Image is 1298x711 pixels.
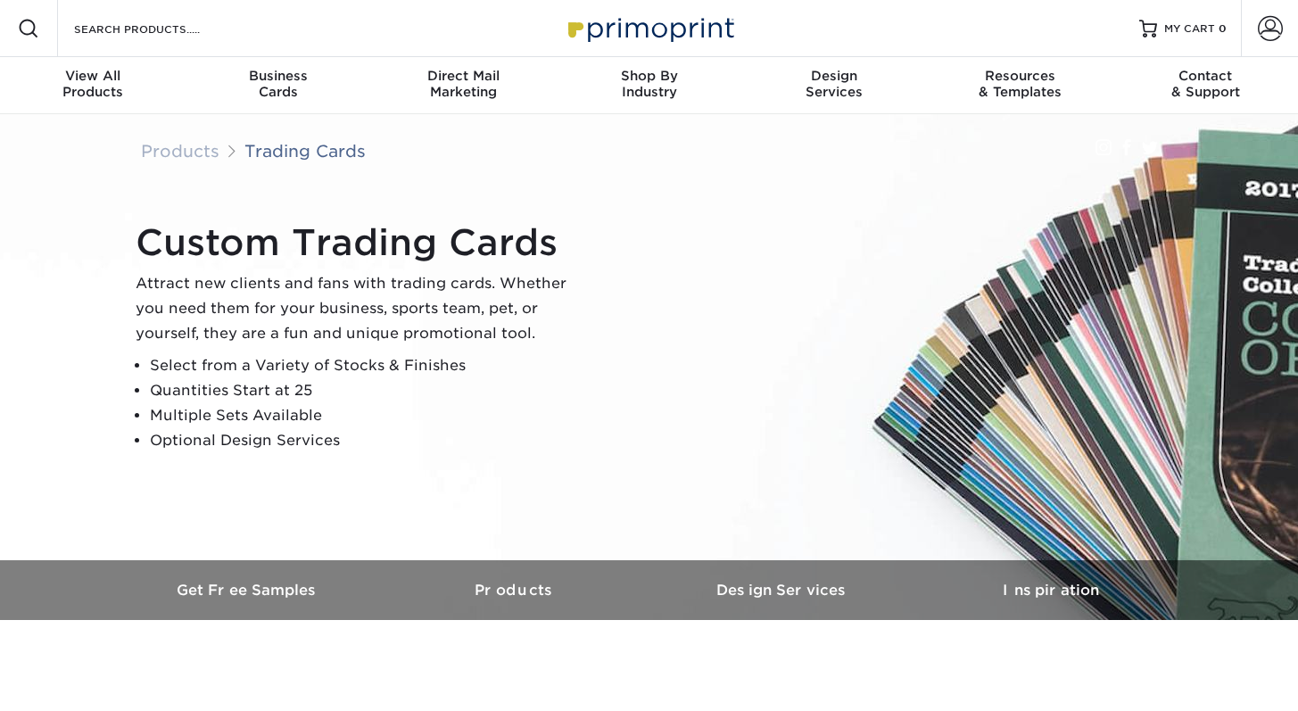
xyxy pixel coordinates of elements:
li: Select from a Variety of Stocks & Finishes [150,353,582,378]
span: Business [186,68,371,84]
a: Resources& Templates [927,57,1112,114]
a: DesignServices [741,57,927,114]
p: Attract new clients and fans with trading cards. Whether you need them for your business, sports ... [136,271,582,346]
span: Design [741,68,927,84]
h3: Inspiration [917,582,1185,599]
li: Optional Design Services [150,428,582,453]
a: Products [382,560,649,620]
span: Resources [927,68,1112,84]
h3: Get Free Samples [114,582,382,599]
h1: Custom Trading Cards [136,221,582,264]
a: Products [141,141,219,161]
div: Services [741,68,927,100]
a: Design Services [649,560,917,620]
a: Direct MailMarketing [371,57,557,114]
div: Marketing [371,68,557,100]
li: Multiple Sets Available [150,403,582,428]
a: BusinessCards [186,57,371,114]
span: Shop By [557,68,742,84]
input: SEARCH PRODUCTS..... [72,18,246,39]
a: Get Free Samples [114,560,382,620]
a: Inspiration [917,560,1185,620]
a: Trading Cards [244,141,366,161]
div: & Templates [927,68,1112,100]
div: Industry [557,68,742,100]
span: Contact [1112,68,1298,84]
img: Primoprint [560,9,739,47]
a: Shop ByIndustry [557,57,742,114]
span: Direct Mail [371,68,557,84]
span: MY CART [1164,21,1215,37]
div: & Support [1112,68,1298,100]
div: Cards [186,68,371,100]
a: Contact& Support [1112,57,1298,114]
li: Quantities Start at 25 [150,378,582,403]
h3: Design Services [649,582,917,599]
h3: Products [382,582,649,599]
span: 0 [1219,22,1227,35]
